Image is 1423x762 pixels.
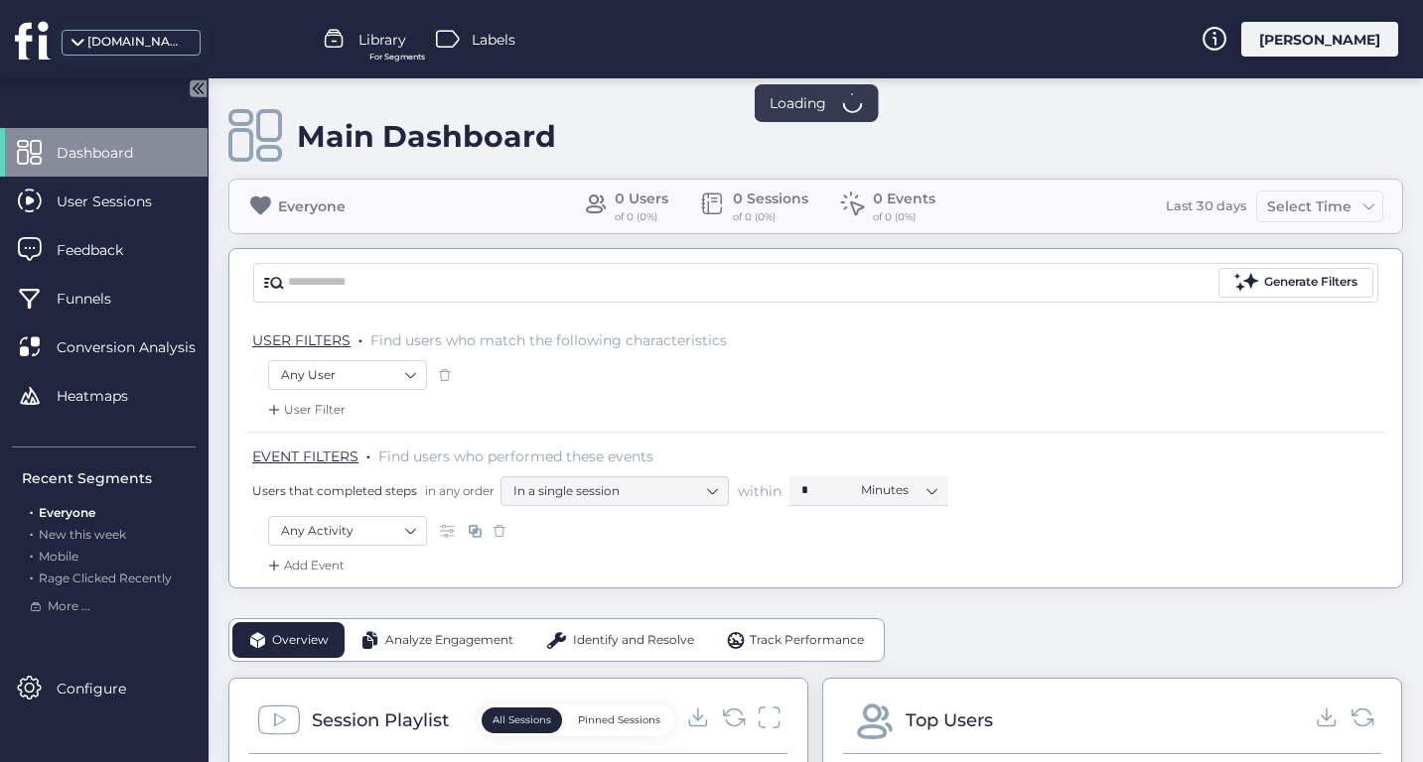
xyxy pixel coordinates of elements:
[738,481,782,501] span: within
[39,549,78,564] span: Mobile
[358,327,362,347] span: .
[1218,268,1373,298] button: Generate Filters
[1264,273,1357,292] div: Generate Filters
[770,92,826,114] span: Loading
[252,482,417,499] span: Users that completed steps
[264,556,345,575] div: Add Event
[272,631,329,650] span: Overview
[39,505,95,520] span: Everyone
[513,476,716,506] nz-select-item: In a single session
[30,567,33,585] span: .
[472,29,515,51] span: Labels
[750,631,864,650] span: Track Performance
[57,288,141,310] span: Funnels
[567,707,671,733] button: Pinned Sessions
[252,331,351,349] span: USER FILTERS
[30,545,33,564] span: .
[906,706,993,734] div: Top Users
[573,631,694,650] span: Identify and Resolve
[48,597,90,616] span: More ...
[57,385,158,407] span: Heatmaps
[482,707,562,733] button: All Sessions
[312,706,449,734] div: Session Playlist
[421,482,495,499] span: in any order
[378,447,653,465] span: Find users who performed these events
[1241,22,1398,57] div: [PERSON_NAME]
[366,444,370,463] span: .
[385,631,513,650] span: Analyze Engagement
[281,360,414,390] nz-select-item: Any User
[281,516,414,546] nz-select-item: Any Activity
[39,571,172,585] span: Rage Clicked Recently
[57,678,156,699] span: Configure
[57,239,153,261] span: Feedback
[87,33,187,52] div: [DOMAIN_NAME]
[861,475,936,505] nz-select-item: Minutes
[264,400,346,420] div: User Filter
[57,190,182,212] span: User Sessions
[369,51,425,63] span: For Segments
[30,501,33,520] span: .
[370,331,727,349] span: Find users who match the following characteristics
[39,527,126,542] span: New this week
[57,336,225,358] span: Conversion Analysis
[22,467,196,489] div: Recent Segments
[30,523,33,542] span: .
[57,142,163,164] span: Dashboard
[252,447,358,465] span: EVENT FILTERS
[297,118,556,155] div: Main Dashboard
[358,29,406,51] span: Library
